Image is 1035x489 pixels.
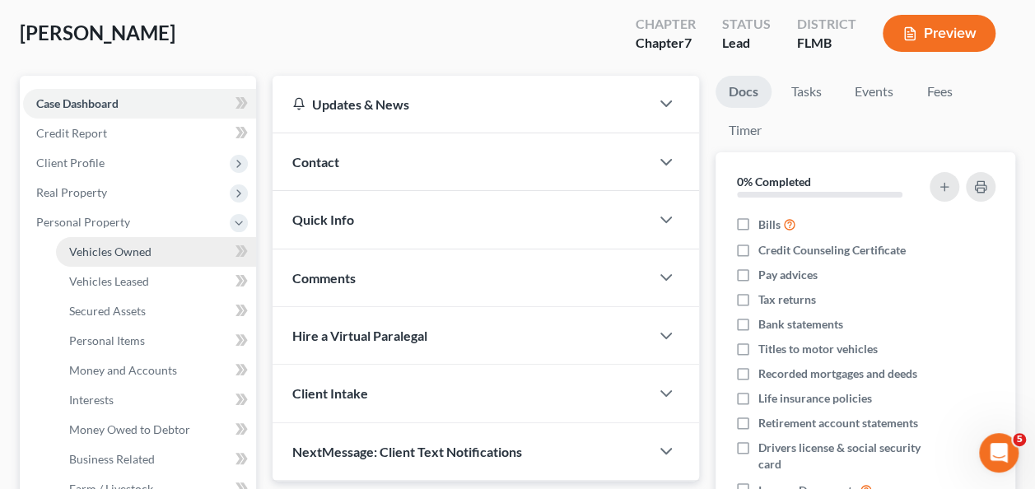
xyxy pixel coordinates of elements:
span: NextMessage: Client Text Notifications [292,444,522,459]
a: Fees [913,76,966,108]
div: Chapter [636,15,696,34]
span: Vehicles Owned [69,244,152,258]
div: Chapter [636,34,696,53]
a: Money Owed to Debtor [56,415,256,445]
a: Docs [716,76,772,108]
span: [PERSON_NAME] [20,21,175,44]
span: Life insurance policies [758,390,872,407]
a: Tasks [778,76,835,108]
span: Business Related [69,452,155,466]
span: Personal Property [36,215,130,229]
a: Personal Items [56,326,256,356]
span: Titles to motor vehicles [758,341,878,357]
span: Quick Info [292,212,354,227]
span: Credit Report [36,126,107,140]
span: Retirement account statements [758,415,918,431]
button: Preview [883,15,995,52]
a: Money and Accounts [56,356,256,385]
div: Status [722,15,771,34]
strong: 0% Completed [737,175,811,189]
span: 7 [684,35,692,50]
span: Client Profile [36,156,105,170]
a: Credit Report [23,119,256,148]
div: Updates & News [292,95,630,113]
span: Interests [69,393,114,407]
span: Recorded mortgages and deeds [758,366,917,382]
span: Bank statements [758,316,843,333]
span: Money and Accounts [69,363,177,377]
div: District [797,15,856,34]
a: Business Related [56,445,256,474]
a: Vehicles Leased [56,267,256,296]
span: Vehicles Leased [69,274,149,288]
span: Client Intake [292,385,368,401]
a: Case Dashboard [23,89,256,119]
iframe: Intercom live chat [979,433,1019,473]
span: Money Owed to Debtor [69,422,190,436]
span: Comments [292,270,356,286]
span: Secured Assets [69,304,146,318]
a: Secured Assets [56,296,256,326]
a: Interests [56,385,256,415]
div: FLMB [797,34,856,53]
div: Lead [722,34,771,53]
span: Real Property [36,185,107,199]
span: Hire a Virtual Paralegal [292,328,427,343]
a: Events [842,76,907,108]
a: Timer [716,114,775,147]
span: Drivers license & social security card [758,440,926,473]
span: Pay advices [758,267,818,283]
span: Tax returns [758,291,816,308]
span: Bills [758,217,781,233]
span: Personal Items [69,333,145,347]
span: Case Dashboard [36,96,119,110]
span: Credit Counseling Certificate [758,242,906,258]
a: Vehicles Owned [56,237,256,267]
span: 5 [1013,433,1026,446]
span: Contact [292,154,339,170]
